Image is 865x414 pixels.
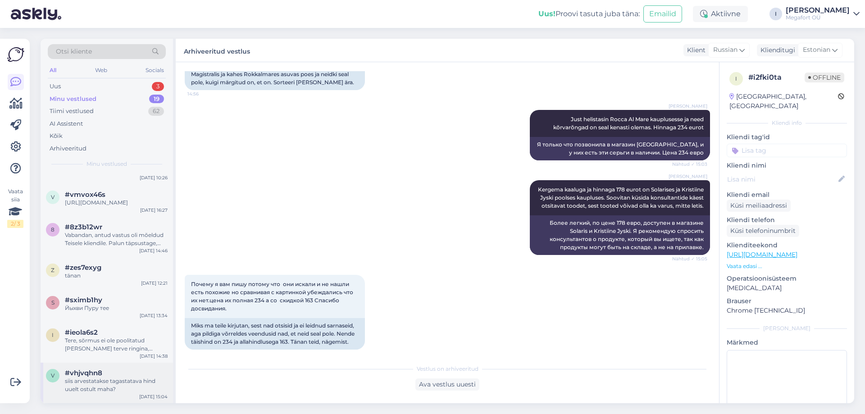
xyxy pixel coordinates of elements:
div: Küsi telefoninumbrit [727,225,799,237]
div: Klient [683,45,706,55]
p: Kliendi telefon [727,215,847,225]
label: Arhiveeritud vestlus [184,44,250,56]
span: Minu vestlused [86,160,127,168]
span: 15:27 [187,350,221,357]
span: Otsi kliente [56,47,92,56]
div: Web [93,64,109,76]
button: Emailid [643,5,682,23]
span: Estonian [803,45,830,55]
div: Socials [144,64,166,76]
span: #vhjvqhn8 [65,369,102,377]
div: Aktiivne [693,6,748,22]
div: Я только что позвонила в магазин [GEOGRAPHIC_DATA], и у них есть эти серьги в наличии. Цена 234 евро [530,137,710,160]
div: [URL][DOMAIN_NAME] [65,199,168,207]
span: Nähtud ✓ 15:03 [672,161,707,168]
div: Uus [50,82,61,91]
a: [URL][DOMAIN_NAME] [727,250,797,259]
div: siis arvestatakse tagastatava hind uuelt ostult maha? [65,377,168,393]
div: 3 [152,82,164,91]
span: i [52,332,54,338]
span: Почему я вам пишу потому что они искали и не нашли есть похожие но сравнивая с картинкой убеждали... [191,281,355,312]
b: Uus! [538,9,555,18]
div: [GEOGRAPHIC_DATA], [GEOGRAPHIC_DATA] [729,92,838,111]
div: Küsi meiliaadressi [727,200,791,212]
div: Ava vestlus uuesti [415,378,479,391]
span: i [735,75,737,82]
p: [MEDICAL_DATA] [727,283,847,293]
span: Just helistasin Rocca Al Mare kauplusesse ja need kõrvarõngad on seal kenasti olemas. Hinnaga 234... [553,116,705,131]
div: Minu vestlused [50,95,96,104]
span: #zes7exyg [65,264,101,272]
span: [PERSON_NAME] [669,103,707,109]
span: #vmvox46s [65,191,105,199]
div: tänan [65,272,168,280]
input: Lisa nimi [727,174,837,184]
div: Proovi tasuta juba täna: [538,9,640,19]
div: Arhiveeritud [50,144,86,153]
div: Miks ma teile kirjutan, sest nad otsisid ja ei leidnud sarnaseid, aga pildiga võrreldes veendusid... [185,318,365,350]
p: Kliendi tag'id [727,132,847,142]
div: # i2fki0ta [748,72,805,83]
span: #8z3b12wr [65,223,102,231]
div: [DATE] 16:27 [140,207,168,214]
div: 62 [148,107,164,116]
span: v [51,194,55,200]
div: [PERSON_NAME] [786,7,850,14]
span: #sximb1hy [65,296,102,304]
div: 2 / 3 [7,220,23,228]
div: 19 [149,95,164,104]
span: Russian [713,45,738,55]
p: Brauser [727,296,847,306]
p: Vaata edasi ... [727,262,847,270]
div: Klienditugi [757,45,795,55]
span: Vestlus on arhiveeritud [417,365,478,373]
span: Offline [805,73,844,82]
div: [DATE] 15:04 [139,393,168,400]
p: Kliendi email [727,190,847,200]
div: AI Assistent [50,119,83,128]
div: [PERSON_NAME] [727,324,847,332]
span: [PERSON_NAME] [669,173,707,180]
div: [DATE] 12:21 [141,280,168,287]
p: Märkmed [727,338,847,347]
div: [DATE] 13:34 [140,312,168,319]
div: All [48,64,58,76]
span: Kergema kaaluga ja hinnaga 178 eurot on Solarises ja Kristiine Jyski poolses kaupluses. Soovitan ... [538,186,705,209]
span: #ieola6s2 [65,328,98,337]
p: Klienditeekond [727,241,847,250]
div: [DATE] 14:46 [139,247,168,254]
div: Vaata siia [7,187,23,228]
div: I [769,8,782,20]
div: Kliendi info [727,119,847,127]
input: Lisa tag [727,144,847,157]
div: Tere, sõrmus ei ole poolitatud [PERSON_NAME] terve ringina, suurust reguleerida ei ole võimalik. [65,337,168,353]
p: Kliendi nimi [727,161,847,170]
img: Askly Logo [7,46,24,63]
span: z [51,267,55,273]
div: Более легкий, по цене 178 евро, доступен в магазине Solaris и Kristiine Jyski. Я рекомендую спрос... [530,215,710,255]
span: 14:56 [187,91,221,97]
div: [DATE] 10:26 [140,174,168,181]
p: Chrome [TECHNICAL_ID] [727,306,847,315]
div: Kõik [50,132,63,141]
span: s [51,299,55,306]
div: Vabandan, antud vastus oli mõeldud Teisele kliendile. Palun täpsustage, millist kella täpsemalt m... [65,231,168,247]
div: Ja sina arvad, et [PERSON_NAME] ei teinud. [PERSON_NAME] Magistralis ja kahes Rokkalmares asuvas ... [185,59,365,90]
span: 8 [51,226,55,233]
span: Nähtud ✓ 15:05 [672,255,707,262]
div: Tiimi vestlused [50,107,94,116]
div: Megafort OÜ [786,14,850,21]
span: v [51,372,55,379]
div: [DATE] 14:38 [140,353,168,359]
div: Йыхви Пуру тее [65,304,168,312]
p: Operatsioonisüsteem [727,274,847,283]
a: [PERSON_NAME]Megafort OÜ [786,7,860,21]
